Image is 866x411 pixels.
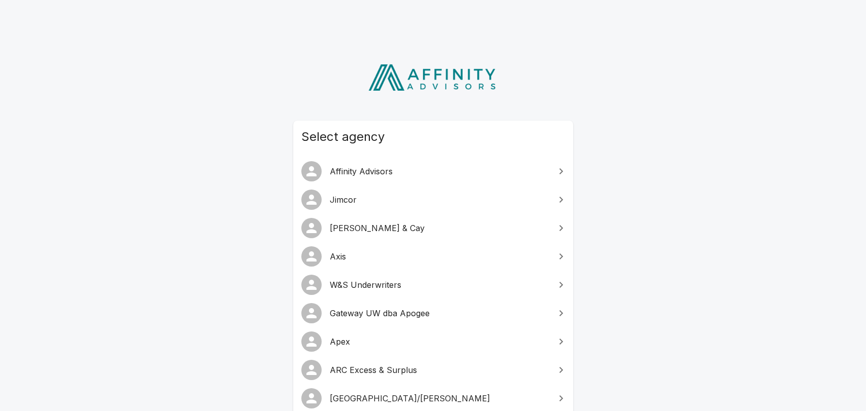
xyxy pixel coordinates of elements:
span: Apex [330,335,549,348]
span: [GEOGRAPHIC_DATA]/[PERSON_NAME] [330,392,549,404]
span: Affinity Advisors [330,165,549,177]
a: Jimcor [293,185,573,214]
a: Apex [293,327,573,356]
span: Select agency [301,129,565,145]
a: Affinity Advisors [293,157,573,185]
a: W&S Underwriters [293,271,573,299]
span: Axis [330,250,549,263]
a: [PERSON_NAME] & Cay [293,214,573,242]
span: ARC Excess & Surplus [330,364,549,376]
span: Gateway UW dba Apogee [330,307,549,319]
a: Gateway UW dba Apogee [293,299,573,327]
a: Axis [293,242,573,271]
span: W&S Underwriters [330,279,549,291]
a: ARC Excess & Surplus [293,356,573,384]
span: [PERSON_NAME] & Cay [330,222,549,234]
span: Jimcor [330,194,549,206]
img: Affinity Advisors Logo [360,61,506,94]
